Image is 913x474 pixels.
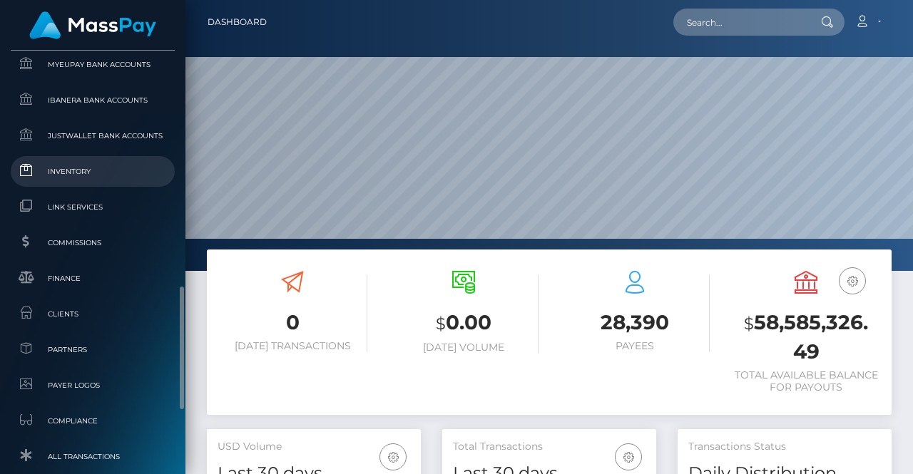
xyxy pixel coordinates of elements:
span: Ibanera Bank Accounts [16,92,169,108]
span: All Transactions [16,448,169,465]
h3: 58,585,326.49 [731,309,881,366]
span: Compliance [16,413,169,429]
a: Commissions [11,227,175,258]
a: MyEUPay Bank Accounts [11,49,175,80]
a: Finance [11,263,175,294]
a: Dashboard [208,7,267,37]
h6: [DATE] Volume [389,341,539,354]
span: Inventory [16,163,169,180]
a: JustWallet Bank Accounts [11,120,175,151]
span: Finance [16,270,169,287]
small: $ [436,314,446,334]
span: Commissions [16,235,169,251]
span: JustWallet Bank Accounts [16,128,169,144]
h3: 0.00 [389,309,539,338]
h5: Total Transactions [453,440,646,454]
span: Link Services [16,199,169,215]
h6: Total Available Balance for Payouts [731,369,881,393]
a: Payer Logos [11,370,175,401]
a: Clients [11,299,175,329]
h5: USD Volume [218,440,410,454]
span: Partners [16,341,169,358]
a: Partners [11,334,175,365]
h3: 0 [218,309,367,336]
a: Inventory [11,156,175,187]
a: Compliance [11,406,175,436]
a: Link Services [11,192,175,222]
a: All Transactions [11,441,175,472]
input: Search... [673,9,807,36]
h6: Payees [560,340,710,352]
a: Ibanera Bank Accounts [11,85,175,115]
img: MassPay Logo [29,11,156,39]
h6: [DATE] Transactions [218,340,367,352]
span: Clients [16,306,169,322]
h3: 28,390 [560,309,710,336]
span: MyEUPay Bank Accounts [16,56,169,73]
small: $ [744,314,754,334]
h5: Transactions Status [688,440,881,454]
span: Payer Logos [16,377,169,393]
